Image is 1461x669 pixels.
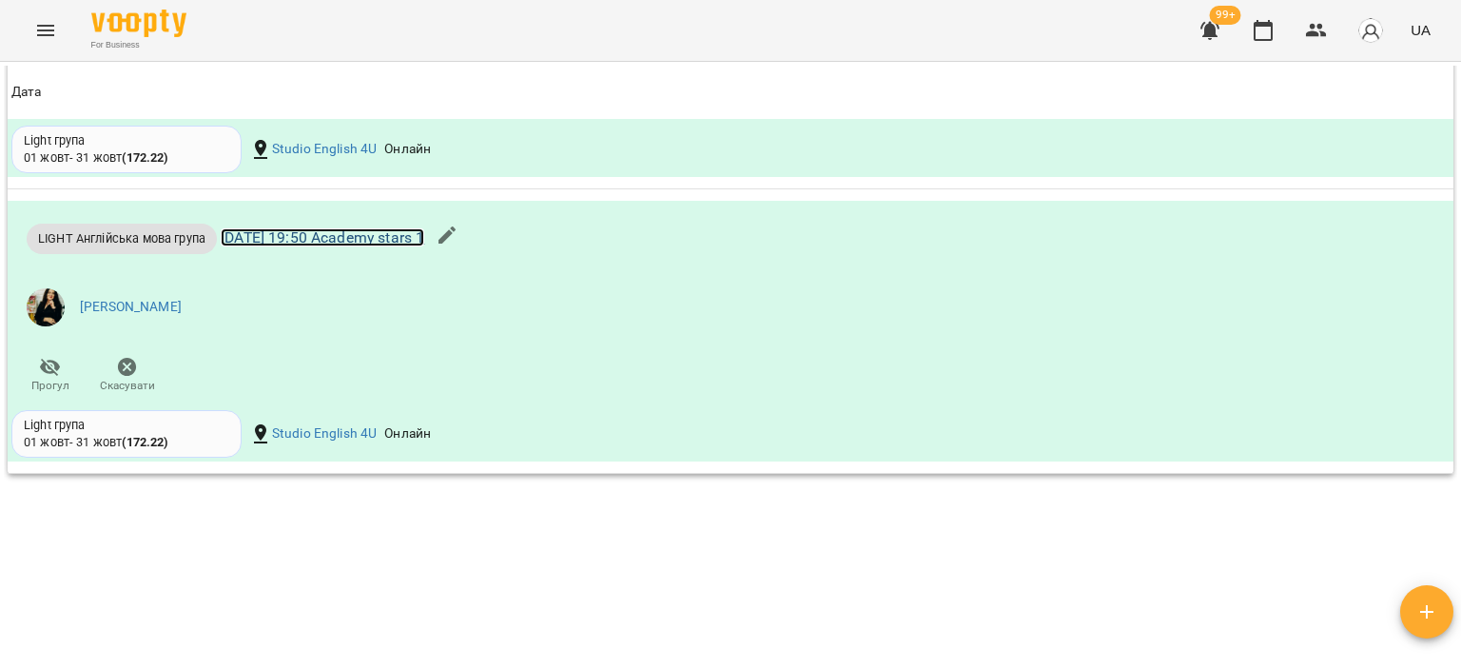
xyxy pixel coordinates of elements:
div: Дата [11,81,42,104]
div: 01 жовт - 31 жовт [24,149,168,167]
a: [PERSON_NAME] [80,298,182,317]
img: 5a716dbadec203ee96fd677978d7687f.jpg [27,288,65,326]
a: Studio English 4U [272,424,378,443]
span: LIGHT Англійська мова група [27,229,217,247]
span: UA [1411,20,1431,40]
span: Дата [11,81,1450,104]
button: Прогул [11,349,88,403]
div: Онлайн [380,136,435,163]
div: Sort [11,81,42,104]
div: Light група [24,417,229,434]
div: 01 жовт - 31 жовт [24,434,168,451]
button: UA [1403,12,1438,48]
span: Прогул [31,378,69,394]
img: Voopty Logo [91,10,186,37]
button: Скасувати [88,349,166,403]
div: Light група01 жовт- 31 жовт(172.22) [11,410,242,458]
img: avatar_s.png [1357,17,1384,44]
span: 99+ [1210,6,1241,25]
div: Light група [24,132,229,149]
a: Studio English 4U [272,140,378,159]
span: Скасувати [100,378,155,394]
button: Menu [23,8,68,53]
div: Light група01 жовт- 31 жовт(172.22) [11,126,242,173]
span: For Business [91,39,186,51]
a: [DATE] 19:50 Academy stars 1 [221,228,424,246]
b: ( 172.22 ) [122,150,167,165]
b: ( 172.22 ) [122,435,167,449]
div: Онлайн [380,421,435,447]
